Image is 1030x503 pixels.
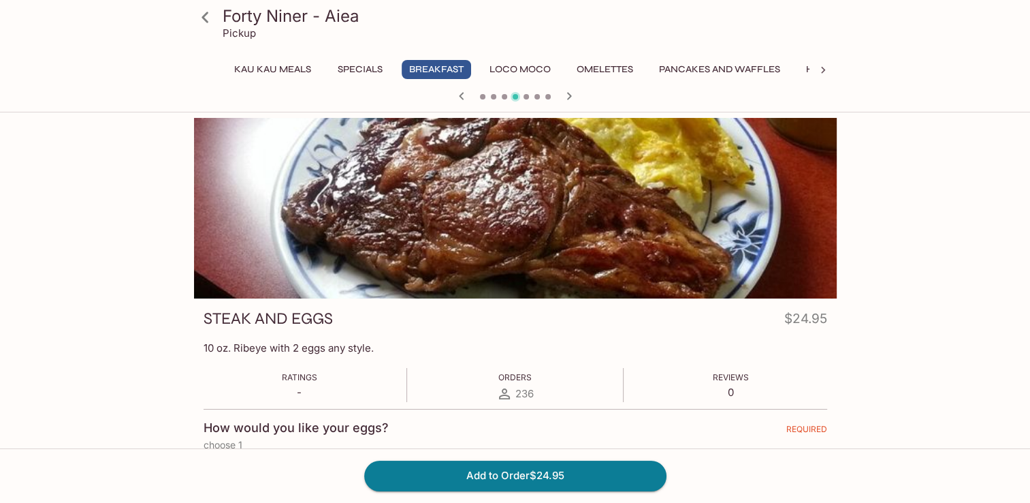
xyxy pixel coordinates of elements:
[402,60,471,79] button: Breakfast
[204,308,333,329] h3: STEAK AND EGGS
[786,424,827,440] span: REQUIRED
[651,60,788,79] button: Pancakes and Waffles
[713,372,749,382] span: Reviews
[204,341,827,354] p: 10 oz. Ribeye with 2 eggs any style.
[515,387,534,400] span: 236
[282,386,317,399] p: -
[364,461,666,491] button: Add to Order$24.95
[713,386,749,399] p: 0
[194,118,837,299] div: STEAK AND EGGS
[204,440,827,451] p: choose 1
[799,60,967,79] button: Hawaiian Style French Toast
[329,60,391,79] button: Specials
[498,372,532,382] span: Orders
[282,372,317,382] span: Ratings
[482,60,558,79] button: Loco Moco
[223,5,831,27] h3: Forty Niner - Aiea
[204,421,389,436] h4: How would you like your eggs?
[784,308,827,335] h4: $24.95
[569,60,641,79] button: Omelettes
[223,27,256,40] p: Pickup
[227,60,319,79] button: Kau Kau Meals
